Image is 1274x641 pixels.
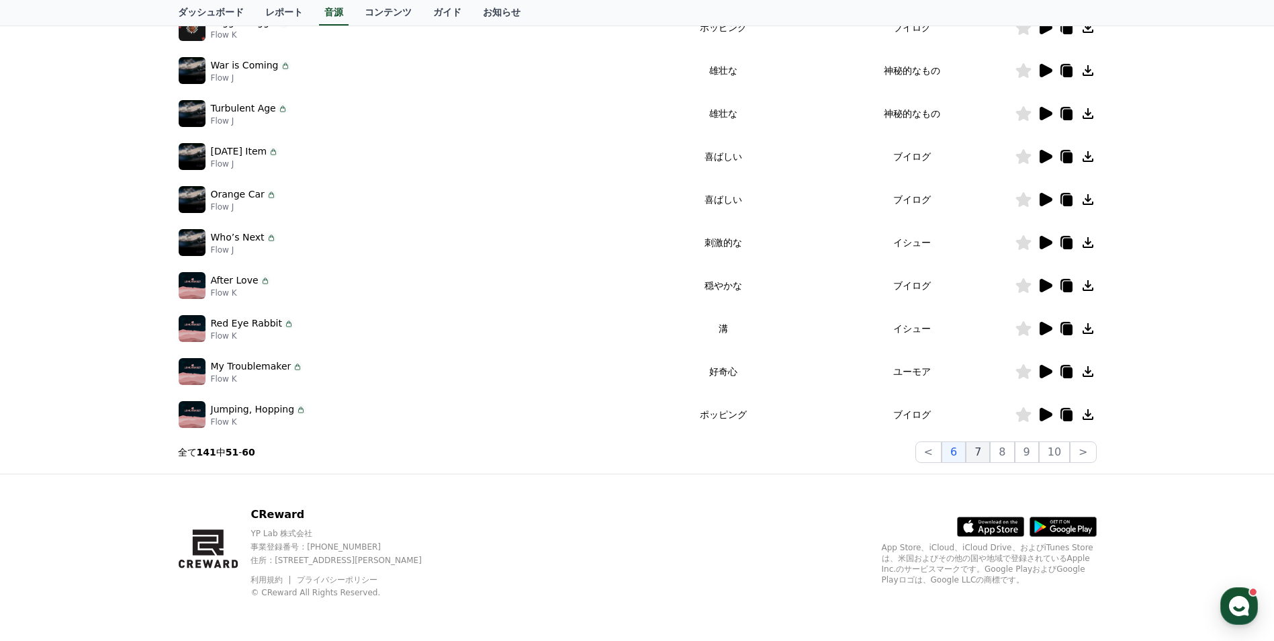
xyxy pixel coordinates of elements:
p: Flow K [211,288,271,298]
td: 刺激的な [637,221,809,264]
p: 事業登録番号 : [PHONE_NUMBER] [251,542,445,552]
td: 神秘的なもの [809,49,1015,92]
strong: 60 [242,447,255,458]
td: ブイログ [809,178,1015,221]
p: © CReward All Rights Reserved. [251,587,445,598]
td: 雄壮な [637,92,809,135]
td: 雄壮な [637,49,809,92]
button: < [915,441,942,463]
td: ブイログ [809,6,1015,49]
button: 10 [1039,441,1070,463]
td: 喜ばしい [637,178,809,221]
p: CReward [251,507,445,523]
p: Flow J [211,116,288,126]
p: 住所 : [STREET_ADDRESS][PERSON_NAME] [251,555,445,566]
td: 穏やかな [637,264,809,307]
p: YP Lab 株式会社 [251,528,445,539]
td: ユーモア [809,350,1015,393]
p: Flow K [211,331,294,341]
td: ブイログ [809,264,1015,307]
p: War is Coming [211,58,279,73]
p: Turbulent Age [211,101,276,116]
img: music [179,315,206,342]
img: music [179,401,206,428]
td: イシュー [809,221,1015,264]
p: App Store、iCloud、iCloud Drive、およびiTunes Storeは、米国およびその他の国や地域で登録されているApple Inc.のサービスマークです。Google P... [882,542,1097,585]
p: Flow K [211,417,307,427]
td: ポッピング [637,393,809,436]
p: Flow J [211,159,279,169]
p: My Troublemaker [211,359,291,374]
span: Home [34,446,58,457]
p: After Love [211,273,259,288]
p: Who’s Next [211,230,265,245]
a: Settings [173,426,258,460]
p: Flow K [211,30,290,40]
span: Settings [199,446,232,457]
strong: 51 [226,447,238,458]
p: Orange Car [211,187,265,202]
img: music [179,272,206,299]
strong: 141 [197,447,216,458]
td: ポッピング [637,6,809,49]
img: music [179,100,206,127]
td: ブイログ [809,393,1015,436]
p: Flow J [211,202,277,212]
p: [DATE] Item [211,144,267,159]
td: 喜ばしい [637,135,809,178]
img: music [179,14,206,41]
p: Flow K [211,374,304,384]
a: Messages [89,426,173,460]
p: Flow J [211,245,277,255]
button: 9 [1015,441,1039,463]
img: music [179,57,206,84]
button: 6 [942,441,966,463]
td: ブイログ [809,135,1015,178]
p: Jumping, Hopping [211,402,295,417]
p: Red Eye Rabbit [211,316,282,331]
td: イシュー [809,307,1015,350]
p: Flow J [211,73,291,83]
a: 利用規約 [251,575,293,585]
p: 全て 中 - [178,445,255,459]
td: 神秘的なもの [809,92,1015,135]
button: 8 [990,441,1014,463]
td: 溝 [637,307,809,350]
img: music [179,229,206,256]
a: プライバシーポリシー [297,575,377,585]
a: Home [4,426,89,460]
span: Messages [111,447,151,458]
img: music [179,358,206,385]
img: music [179,143,206,170]
button: 7 [966,441,990,463]
button: > [1070,441,1096,463]
td: 好奇心 [637,350,809,393]
img: music [179,186,206,213]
